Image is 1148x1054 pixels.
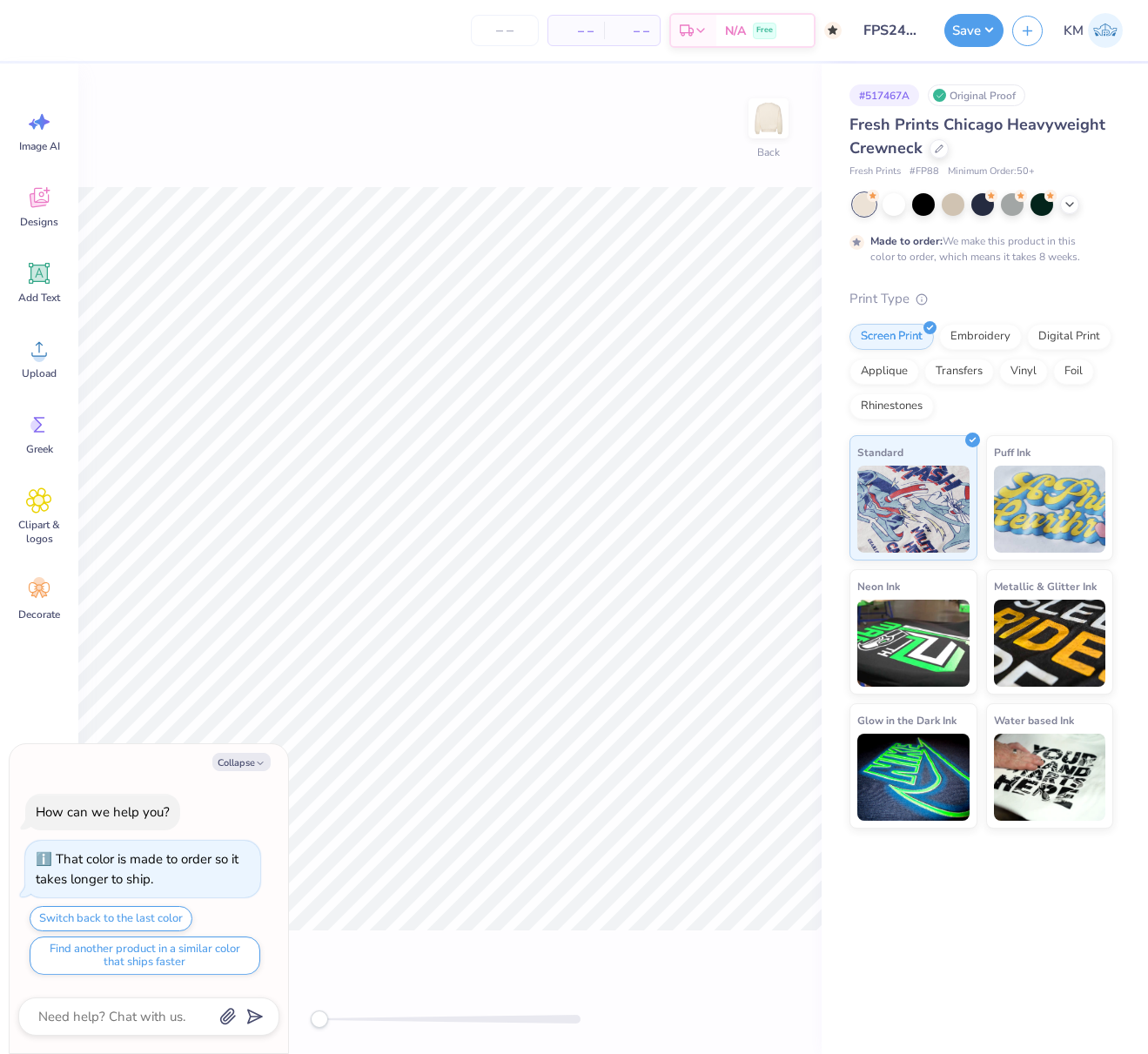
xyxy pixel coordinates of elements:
span: – – [614,22,649,40]
img: Katrina Mae Mijares [1088,13,1123,48]
span: Clipart & logos [10,518,68,546]
a: KM [1056,13,1131,48]
div: # 517467A [849,84,919,106]
span: Metallic & Glitter Ink [994,577,1097,595]
div: Original Proof [928,84,1025,106]
button: Save [944,14,1004,47]
span: Greek [26,442,53,456]
div: Print Type [849,289,1113,309]
span: Water based Ink [994,711,1074,729]
div: Transfers [924,359,994,385]
button: Collapse [212,753,271,771]
span: Upload [22,366,57,380]
strong: Made to order: [870,234,943,248]
div: Vinyl [999,359,1048,385]
input: Untitled Design [850,13,936,48]
img: Back [751,101,786,136]
span: Puff Ink [994,443,1031,461]
span: Add Text [18,291,60,305]
img: Standard [857,466,970,553]
span: Neon Ink [857,577,900,595]
span: # FP88 [910,164,939,179]
input: – – [471,15,539,46]
div: That color is made to order so it takes longer to ship. [36,850,238,888]
span: Free [756,24,773,37]
img: Glow in the Dark Ink [857,734,970,821]
div: Rhinestones [849,393,934,420]
img: Water based Ink [994,734,1106,821]
img: Metallic & Glitter Ink [994,600,1106,687]
span: N/A [725,22,746,40]
div: How can we help you? [36,803,170,821]
span: Image AI [19,139,60,153]
div: We make this product in this color to order, which means it takes 8 weeks. [870,233,1084,265]
div: Digital Print [1027,324,1111,350]
span: – – [559,22,594,40]
div: Back [757,144,780,160]
span: Decorate [18,608,60,621]
span: Glow in the Dark Ink [857,711,957,729]
div: Foil [1053,359,1094,385]
span: Standard [857,443,903,461]
div: Accessibility label [311,1010,328,1028]
img: Puff Ink [994,466,1106,553]
span: Fresh Prints Chicago Heavyweight Crewneck [849,114,1105,158]
button: Switch back to the last color [30,906,192,931]
div: Applique [849,359,919,385]
div: Embroidery [939,324,1022,350]
button: Find another product in a similar color that ships faster [30,937,260,975]
div: Screen Print [849,324,934,350]
span: Minimum Order: 50 + [948,164,1035,179]
img: Neon Ink [857,600,970,687]
span: Designs [20,215,58,229]
span: KM [1064,21,1084,41]
span: Fresh Prints [849,164,901,179]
